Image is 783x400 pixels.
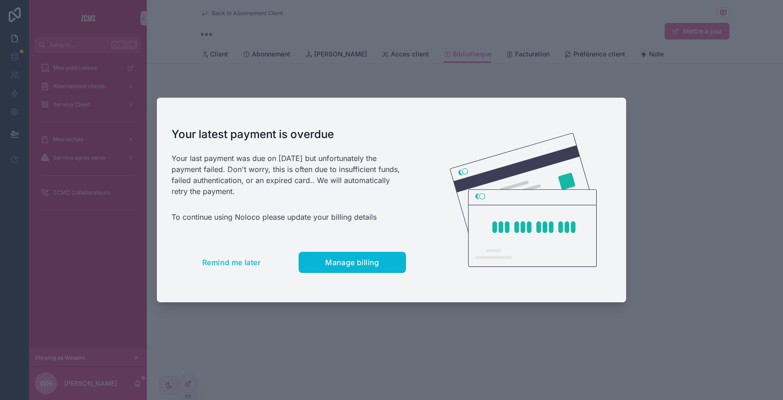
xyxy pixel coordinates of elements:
button: Remind me later [172,252,291,273]
button: Manage billing [299,252,406,273]
p: To continue using Noloco please update your billing details [172,211,406,222]
h1: Your latest payment is overdue [172,127,406,142]
img: Credit card illustration [450,133,597,267]
span: Manage billing [325,258,379,267]
p: Your last payment was due on [DATE] but unfortunately the payment failed. Don't worry, this is of... [172,153,406,197]
span: Remind me later [202,258,261,267]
